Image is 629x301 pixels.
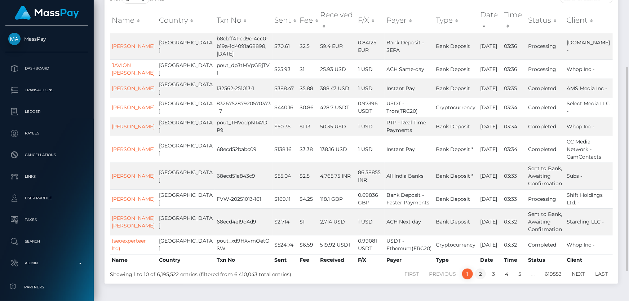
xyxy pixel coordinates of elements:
a: [PERSON_NAME] [112,43,155,49]
th: Date [478,254,502,266]
a: User Profile [5,189,88,207]
td: $138.16 [273,136,298,163]
th: Client [565,254,613,266]
td: 03:35 [502,79,526,98]
td: 03:36 [502,33,526,59]
td: 0.84125 EUR [356,33,385,59]
td: Sent to Bank, Awaiting Confirmation [526,208,565,235]
td: [DATE] [478,208,502,235]
a: [PERSON_NAME] [112,104,155,111]
td: $1 [298,59,319,79]
span: Bank Deposit - Faster Payments [386,192,429,206]
td: [GEOGRAPHIC_DATA] [157,59,215,79]
td: Bank Deposit [434,208,479,235]
a: 4 [501,269,512,279]
td: Cryptocurrency [434,235,479,254]
td: Whop Inc - [565,117,613,136]
a: 5 [514,269,525,279]
span: Instant Pay [386,85,415,92]
td: 428.7 USDT [318,98,356,117]
td: Bank Deposit [434,117,479,136]
th: Sent [273,254,298,266]
td: 03:32 [502,235,526,254]
td: $2.5 [298,163,319,189]
td: 0.99081 USDT [356,235,385,254]
td: $50.35 [273,117,298,136]
td: 50.35 USD [318,117,356,136]
td: $169.11 [273,189,298,208]
th: Fee: activate to sort column ascending [298,8,319,33]
td: 03:32 [502,208,526,235]
td: [DOMAIN_NAME] - [565,33,613,59]
th: Type [434,254,479,266]
p: Transactions [8,85,85,96]
td: Whop Inc - [565,235,613,254]
td: [GEOGRAPHIC_DATA] [157,136,215,163]
span: All India Banks [386,173,424,179]
th: Country [157,254,215,266]
a: JAVION [PERSON_NAME] [112,62,155,76]
th: Sent: activate to sort column ascending [273,8,298,33]
td: Bank Deposit [434,189,479,208]
td: 86.58855 INR [356,163,385,189]
td: 832675287920570373_7 [215,98,273,117]
td: $70.61 [273,33,298,59]
td: Processing [526,59,565,79]
th: Status: activate to sort column ascending [526,8,565,33]
td: 2,714 USD [318,208,356,235]
td: pout_THVqdpNT47DP9 [215,117,273,136]
td: pout_dp3tMVpGRjTV1 [215,59,273,79]
td: [GEOGRAPHIC_DATA] [157,208,215,235]
a: 619553 [541,269,566,279]
td: Cryptocurrency [434,98,479,117]
td: 132562-251013-1 [215,79,273,98]
p: Search [8,236,85,247]
td: AMS Media Inc - [565,79,613,98]
td: Completed [526,98,565,117]
td: [GEOGRAPHIC_DATA] [157,79,215,98]
td: Bank Deposit * [434,136,479,163]
th: Country: activate to sort column ascending [157,8,215,33]
a: 2 [475,269,486,279]
p: Payees [8,128,85,139]
td: $5.88 [298,79,319,98]
td: [DATE] [478,117,502,136]
a: 3 [488,269,499,279]
span: ACH Same-day [386,66,424,72]
th: Fee [298,254,319,266]
span: USDT - Ethereum(ERC20) [386,238,432,252]
a: Next [568,269,589,279]
a: Payees [5,124,88,142]
th: Payer: activate to sort column ascending [385,8,434,33]
a: Dashboard [5,59,88,78]
td: $3.38 [298,136,319,163]
td: pout_xd9HXvmOetOSW [215,235,273,254]
td: Sent to Bank, Awaiting Confirmation [526,163,565,189]
td: [GEOGRAPHIC_DATA] [157,189,215,208]
th: Time: activate to sort column ascending [502,8,526,33]
th: Received: activate to sort column ascending [318,8,356,33]
td: 1 USD [356,59,385,79]
a: Search [5,233,88,251]
th: Date: activate to sort column ascending [478,8,502,33]
th: Type: activate to sort column ascending [434,8,479,33]
td: 1 USD [356,79,385,98]
td: [DATE] [478,136,502,163]
td: Processing [526,189,565,208]
a: Taxes [5,211,88,229]
td: 0.97396 USDT [356,98,385,117]
td: 25.93 USD [318,59,356,79]
a: [PERSON_NAME] [112,196,155,202]
td: 03:34 [502,117,526,136]
span: MassPay [5,36,88,42]
td: 03:33 [502,189,526,208]
th: Received [318,254,356,266]
td: b8cbff41-cd9c-4cc0-b19a-1d4091a68898,[DATE] [215,33,273,59]
td: 0.69836 GBP [356,189,385,208]
p: Admin [8,258,85,269]
td: 68ecd4e19d4d9 [215,208,273,235]
a: Admin [5,254,88,272]
td: $1 [298,208,319,235]
td: Completed [526,136,565,163]
td: FVW-20251013-161 [215,189,273,208]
